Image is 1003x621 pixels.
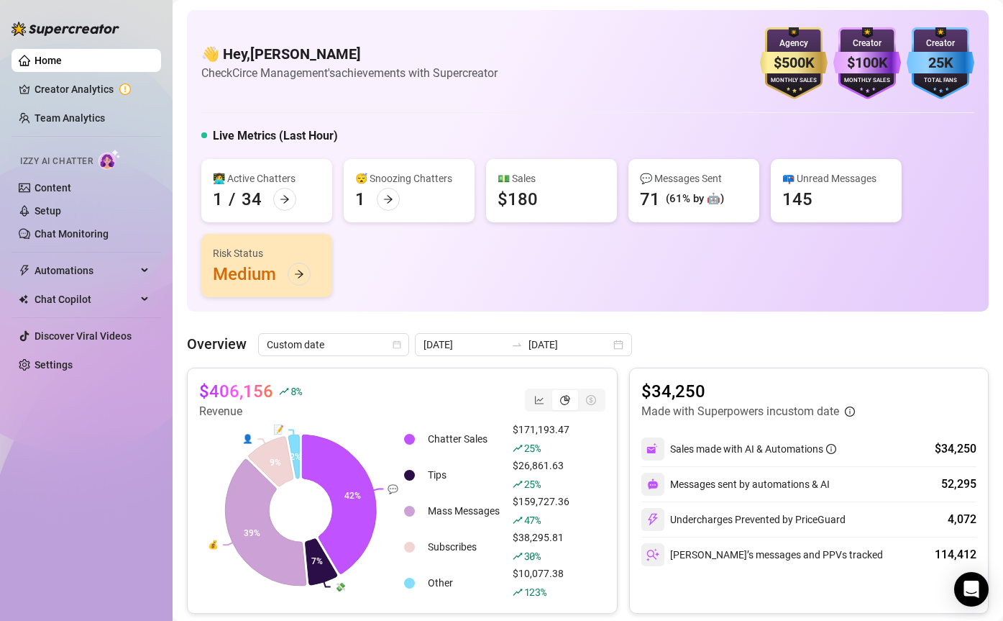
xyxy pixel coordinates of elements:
td: Mass Messages [422,494,505,528]
img: blue-badge-DgoSNQY1.svg [907,27,974,99]
a: Setup [35,205,61,217]
article: Made with Superpowers in custom date [641,403,839,420]
td: Subscribes [422,530,505,564]
span: rise [513,479,523,489]
span: dollar-circle [586,395,596,405]
span: rise [279,386,289,396]
text: 💬 [388,484,398,494]
div: [PERSON_NAME]’s messages and PPVs tracked [641,543,883,566]
span: arrow-right [294,269,304,279]
img: AI Chatter [99,149,121,170]
img: svg%3e [647,479,659,490]
div: $10,077.38 [513,566,569,600]
article: $34,250 [641,380,855,403]
div: $34,250 [935,440,976,458]
img: svg%3e [646,548,659,561]
span: to [511,339,523,350]
span: thunderbolt [19,265,30,276]
span: 25 % [524,441,541,455]
div: 💬 Messages Sent [640,171,748,186]
span: arrow-right [383,194,393,204]
div: $500K [760,52,828,74]
div: Total Fans [907,76,974,86]
div: 💵 Sales [498,171,605,186]
td: Tips [422,458,505,492]
div: Agency [760,37,828,50]
text: 👤 [242,433,253,444]
div: Monthly Sales [760,76,828,86]
h4: 👋 Hey, [PERSON_NAME] [201,44,498,64]
span: Automations [35,259,137,282]
div: Undercharges Prevented by PriceGuard [641,508,846,531]
div: 👩‍💻 Active Chatters [213,171,321,186]
div: 34 [242,188,262,211]
span: Custom date [267,334,400,355]
div: 4,072 [948,511,976,528]
div: Sales made with AI & Automations [670,441,836,457]
img: gold-badge-CigiZidd.svg [760,27,828,99]
div: 71 [640,188,660,211]
span: arrow-right [280,194,290,204]
img: purple-badge-B9DA21FR.svg [833,27,901,99]
div: $100K [833,52,901,74]
article: Revenue [199,403,301,420]
span: pie-chart [560,395,570,405]
div: 25K [907,52,974,74]
a: Settings [35,359,73,371]
div: $38,295.81 [513,530,569,564]
div: 1 [355,188,365,211]
div: $159,727.36 [513,494,569,528]
div: 114,412 [935,546,976,563]
article: Overview [187,333,247,355]
a: Team Analytics [35,112,105,124]
span: info-circle [845,407,855,417]
div: (61% by 🤖) [666,191,724,208]
img: logo-BBDzfeDw.svg [12,22,119,36]
div: $171,193.47 [513,422,569,456]
text: 💰 [208,539,219,550]
a: Chat Monitoring [35,228,109,240]
div: Creator [907,37,974,50]
span: info-circle [826,444,836,454]
span: 8 % [290,384,301,398]
a: Discover Viral Videos [35,330,132,342]
a: Content [35,182,71,194]
div: $26,861.63 [513,458,569,492]
span: swap-right [511,339,523,350]
span: rise [513,551,523,561]
span: rise [513,515,523,525]
div: 52,295 [941,476,976,493]
h5: Live Metrics (Last Hour) [213,127,338,145]
article: $406,156 [199,380,273,403]
td: Chatter Sales [422,422,505,456]
a: Creator Analytics exclamation-circle [35,78,150,101]
div: 😴 Snoozing Chatters [355,171,463,186]
span: rise [513,443,523,453]
span: Izzy AI Chatter [20,155,93,168]
div: $180 [498,188,538,211]
div: Monthly Sales [833,76,901,86]
div: Messages sent by automations & AI [641,473,830,496]
div: Risk Status [213,245,321,261]
div: Creator [833,37,901,50]
span: line-chart [534,395,544,405]
article: Check Circe Management's achievements with Supercreator [201,64,498,82]
text: 💸 [335,581,346,592]
img: svg%3e [646,513,659,526]
span: 25 % [524,477,541,491]
span: rise [513,587,523,597]
div: 145 [782,188,812,211]
div: 📪 Unread Messages [782,171,890,186]
span: calendar [393,340,401,349]
span: 47 % [524,513,541,527]
input: Start date [423,337,505,353]
img: svg%3e [646,443,659,455]
text: 📝 [273,424,284,435]
span: Chat Copilot [35,288,137,311]
div: Open Intercom Messenger [954,572,989,607]
img: Chat Copilot [19,294,28,304]
div: 1 [213,188,223,211]
span: 30 % [524,549,541,563]
td: Other [422,566,505,600]
span: 123 % [524,585,546,599]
